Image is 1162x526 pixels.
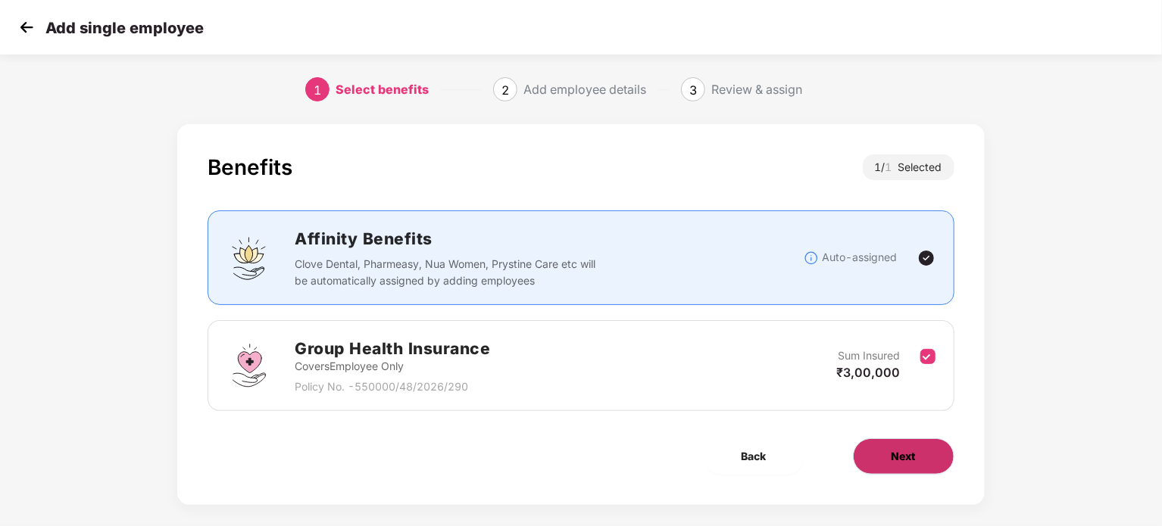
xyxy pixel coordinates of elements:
img: svg+xml;base64,PHN2ZyBpZD0iSW5mb18tXzMyeDMyIiBkYXRhLW5hbWU9IkluZm8gLSAzMngzMiIgeG1sbnM9Imh0dHA6Ly... [804,251,819,266]
span: 3 [689,82,697,98]
h2: Affinity Benefits [295,226,803,251]
div: Add employee details [523,77,646,101]
button: Next [853,438,954,475]
h2: Group Health Insurance [295,336,490,361]
img: svg+xml;base64,PHN2ZyBpZD0iR3JvdXBfSGVhbHRoX0luc3VyYW5jZSIgZGF0YS1uYW1lPSJHcm91cCBIZWFsdGggSW5zdX... [226,343,272,388]
img: svg+xml;base64,PHN2ZyBpZD0iVGljay0yNHgyNCIgeG1sbnM9Imh0dHA6Ly93d3cudzMub3JnLzIwMDAvc3ZnIiB3aWR0aD... [917,249,936,267]
img: svg+xml;base64,PHN2ZyB4bWxucz0iaHR0cDovL3d3dy53My5vcmcvMjAwMC9zdmciIHdpZHRoPSIzMCIgaGVpZ2h0PSIzMC... [15,16,38,39]
p: Auto-assigned [823,249,898,266]
div: 1 / Selected [863,154,954,180]
p: Sum Insured [839,347,901,364]
span: ₹3,00,000 [837,365,901,380]
span: 1 [886,160,898,173]
span: Next [892,448,916,465]
span: 1 [314,82,321,98]
span: Back [742,448,767,465]
p: Add single employee [45,19,204,37]
span: 2 [501,82,509,98]
img: svg+xml;base64,PHN2ZyBpZD0iQWZmaW5pdHlfQmVuZWZpdHMiIGRhdGEtbmFtZT0iQWZmaW5pdHkgQmVuZWZpdHMiIHhtbG... [226,235,272,281]
button: Back [704,438,804,475]
div: Benefits [208,154,292,180]
p: Covers Employee Only [295,358,490,375]
p: Clove Dental, Pharmeasy, Nua Women, Prystine Care etc will be automatically assigned by adding em... [295,256,600,289]
div: Review & assign [711,77,802,101]
p: Policy No. - 550000/48/2026/290 [295,378,490,395]
div: Select benefits [336,77,429,101]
